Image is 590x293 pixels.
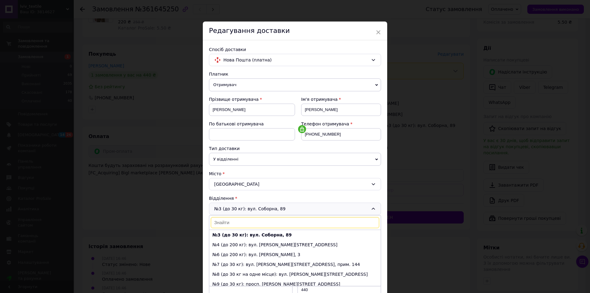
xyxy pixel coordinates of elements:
span: У відділенні [209,153,381,166]
span: Тип доставки [209,146,240,151]
div: [GEOGRAPHIC_DATA] [209,178,381,190]
input: +380 [301,128,381,141]
div: №3 (до 30 кг): вул. Соборна, 89 [209,203,381,215]
div: Місто [209,171,381,177]
span: Платник [209,72,228,77]
div: Редагування доставки [203,22,387,40]
li: №9 (до 30 кг): просп. [PERSON_NAME][STREET_ADDRESS] [209,279,381,289]
div: Відділення [209,195,381,201]
li: №7 (до 30 кг): вул. [PERSON_NAME][STREET_ADDRESS], прим. 144 [209,259,381,269]
div: Спосіб доставки [209,46,381,53]
li: №6 (до 200 кг): вул. [PERSON_NAME], 3 [209,250,381,259]
li: №8 (до 30 кг на одне місце): вул. [PERSON_NAME][STREET_ADDRESS] [209,269,381,279]
span: Нова Пошта (платна) [223,57,368,63]
span: Отримувач [209,78,381,91]
span: Прізвище отримувача [209,97,259,102]
li: №4 (до 200 кг): вул. [PERSON_NAME][STREET_ADDRESS] [209,240,381,250]
span: Телефон отримувача [301,121,349,126]
span: По батькові отримувача [209,121,264,126]
input: Знайти [211,217,379,228]
span: × [376,27,381,38]
span: Ім'я отримувача [301,97,338,102]
b: №3 (до 30 кг): вул. Соборна, 89 [212,232,292,237]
